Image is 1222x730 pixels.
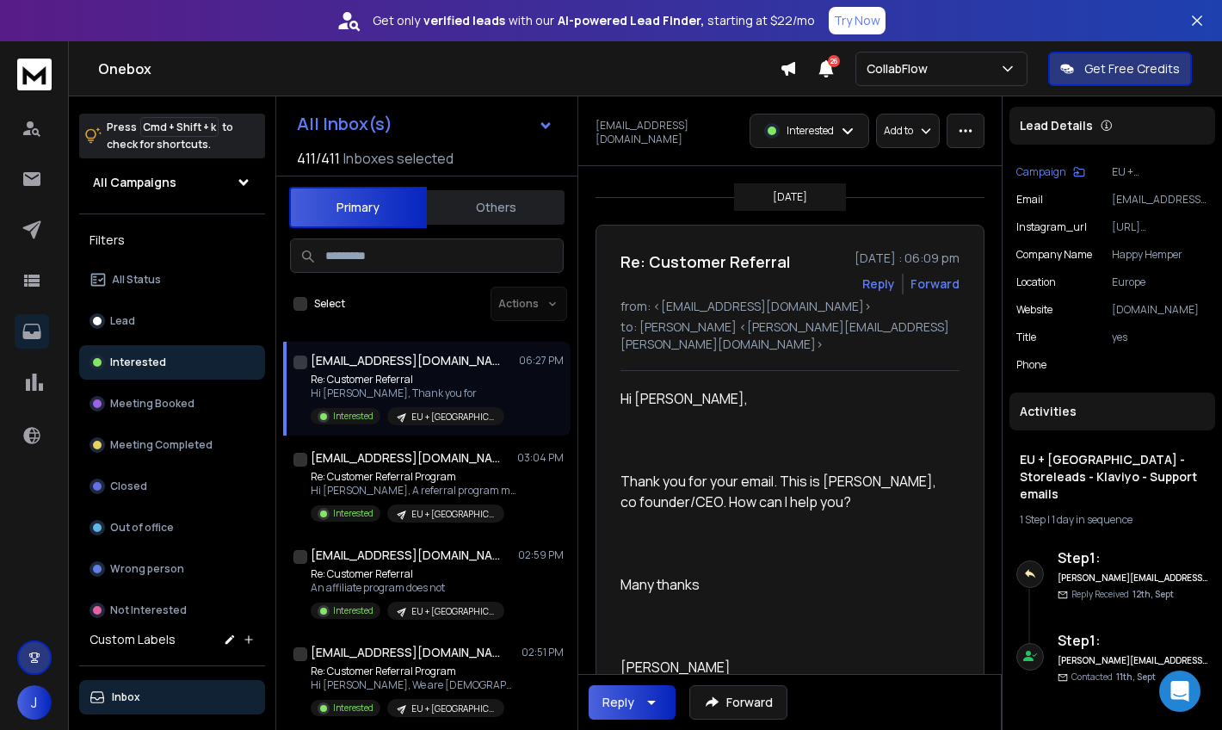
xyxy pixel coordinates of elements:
p: Try Now [834,12,880,29]
p: [DATE] [773,190,807,204]
p: Company Name [1016,248,1092,262]
p: Hi [PERSON_NAME], Thank you for [311,387,504,400]
p: Not Interested [110,603,187,617]
p: Hi [PERSON_NAME], [620,388,946,409]
h1: All Campaigns [93,174,176,191]
p: Interested [787,124,834,138]
h6: Step 1 : [1058,630,1208,651]
p: Phone [1016,358,1046,372]
span: 411 / 411 [297,148,340,169]
p: Interested [333,507,373,520]
h1: EU + [GEOGRAPHIC_DATA] - Storeleads - Klaviyo - Support emails [1020,451,1205,503]
p: [URL][DOMAIN_NAME][DOMAIN_NAME] [1112,220,1208,234]
p: from: <[EMAIL_ADDRESS][DOMAIN_NAME]> [620,298,960,315]
p: Re: Customer Referral [311,567,504,581]
h3: Custom Labels [89,631,176,648]
p: Many thanks [620,574,946,595]
button: Out of office [79,510,265,545]
div: Forward [910,275,960,293]
p: Hi [PERSON_NAME], We are [DEMOGRAPHIC_DATA], but [311,678,517,692]
span: Cmd + Shift + k [140,117,219,137]
p: Re: Customer Referral [311,373,504,387]
span: 1 day in sequence [1052,512,1133,527]
div: Open Intercom Messenger [1159,671,1200,712]
p: 02:51 PM [522,646,564,659]
p: Contacted [1071,671,1156,684]
p: [DOMAIN_NAME] [1112,303,1208,317]
p: [DATE] : 06:09 pm [855,250,960,267]
p: Press to check for shortcuts. [107,119,233,153]
p: Out of office [110,521,174,535]
p: Email [1016,193,1043,207]
p: EU + [GEOGRAPHIC_DATA] - Storeleads - Klaviyo - Support emails [411,508,494,521]
button: Try Now [829,7,886,34]
p: [EMAIL_ADDRESS][DOMAIN_NAME] [596,119,739,146]
h3: Inboxes selected [343,148,454,169]
button: Reply [862,275,895,293]
button: J [17,685,52,720]
div: Activities [1009,393,1215,430]
p: Wrong person [110,562,184,576]
div: Reply [602,694,634,711]
h1: [EMAIL_ADDRESS][DOMAIN_NAME] [311,644,500,661]
img: logo [17,59,52,90]
button: All Inbox(s) [283,107,567,141]
h6: [PERSON_NAME][EMAIL_ADDRESS][PERSON_NAME][DOMAIN_NAME] [1058,572,1208,585]
button: Meeting Booked [79,387,265,421]
span: 26 [828,55,840,67]
button: Forward [689,685,787,720]
p: Europe [1112,275,1208,289]
strong: AI-powered Lead Finder, [558,12,704,29]
p: Re: Customer Referral Program [311,470,517,484]
button: Campaign [1016,165,1085,179]
h1: Re: Customer Referral [620,250,790,274]
label: Select [314,297,345,311]
p: EU + [GEOGRAPHIC_DATA] - Storeleads - Klaviyo - Support emails [411,702,494,715]
button: Closed [79,469,265,504]
button: Meeting Completed [79,428,265,462]
p: Get Free Credits [1084,60,1180,77]
button: Get Free Credits [1048,52,1192,86]
p: to: [PERSON_NAME] <[PERSON_NAME][EMAIL_ADDRESS][PERSON_NAME][DOMAIN_NAME]> [620,319,960,353]
p: website [1016,303,1052,317]
p: Reply Received [1071,588,1174,601]
p: instagram_url [1016,220,1087,234]
p: 02:59 PM [518,548,564,562]
h1: [EMAIL_ADDRESS][DOMAIN_NAME] +1 [311,547,500,564]
button: Primary [289,187,427,228]
p: An affiliate program does not [311,581,504,595]
span: 1 Step [1020,512,1046,527]
p: EU + [GEOGRAPHIC_DATA] - Storeleads - Klaviyo - Support emails [411,605,494,618]
button: Interested [79,345,265,380]
p: Meeting Booked [110,397,194,411]
p: CollabFlow [867,60,935,77]
p: Thank you for your email. This is [PERSON_NAME], co founder/CEO. How can I help you? [620,471,946,512]
p: title [1016,331,1036,344]
p: Add to [884,124,913,138]
p: Interested [110,356,166,369]
p: 06:27 PM [519,354,564,368]
p: EU + [GEOGRAPHIC_DATA] - Storeleads - Klaviyo - Support emails [411,411,494,424]
div: | [1020,513,1205,527]
p: Interested [333,604,373,617]
p: Campaign [1016,165,1066,179]
h3: Filters [79,228,265,252]
strong: verified leads [423,12,505,29]
button: Others [427,189,565,226]
p: 03:04 PM [517,451,564,465]
h1: All Inbox(s) [297,115,392,133]
p: Interested [333,702,373,715]
h1: [EMAIL_ADDRESS][DOMAIN_NAME] [311,352,500,369]
button: All Campaigns [79,165,265,200]
h6: Step 1 : [1058,547,1208,568]
span: 11th, Sept [1116,671,1156,683]
span: 12th, Sept [1133,588,1174,600]
button: Not Interested [79,593,265,628]
p: Get only with our starting at $22/mo [373,12,815,29]
p: Happy Hemper [1112,248,1208,262]
button: All Status [79,263,265,297]
p: Interested [333,410,373,423]
button: Inbox [79,680,265,715]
